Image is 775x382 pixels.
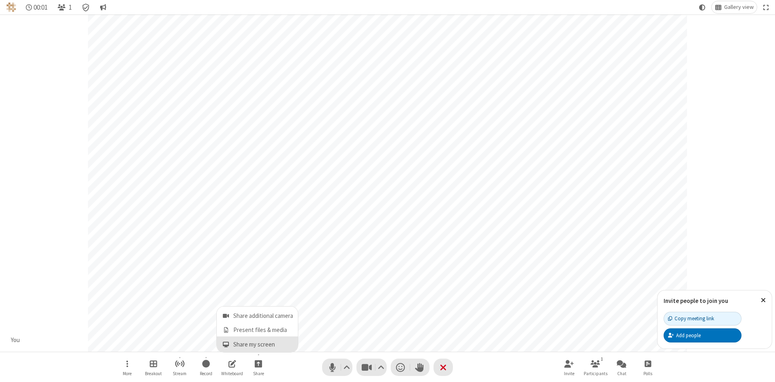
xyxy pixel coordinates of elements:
span: More [123,371,132,376]
span: Polls [643,371,652,376]
span: Chat [617,371,626,376]
button: Change layout [712,1,757,13]
button: Manage Breakout Rooms [141,356,165,379]
span: Participants [584,371,607,376]
button: Open menu [115,356,139,379]
img: QA Selenium DO NOT DELETE OR CHANGE [6,2,16,12]
button: Stop video (Alt+V) [356,359,387,376]
button: Open participant list [583,356,607,379]
span: Gallery view [724,4,754,10]
button: Conversation [96,1,109,13]
button: Open shared whiteboard [220,356,244,379]
button: End or leave meeting [434,359,453,376]
button: Using system theme [696,1,709,13]
button: Raise hand [410,359,429,376]
label: Invite people to join you [664,297,728,305]
button: Open chat [610,356,634,379]
span: Whiteboard [221,371,243,376]
span: Share [253,371,264,376]
div: Copy meeting link [668,315,714,322]
span: Present files & media [233,327,293,334]
button: Open menu [246,356,270,379]
button: Copy meeting link [664,312,741,326]
button: Mute (Alt+A) [322,359,352,376]
div: Meeting details Encryption enabled [78,1,94,13]
button: Close popover [755,290,772,310]
button: Present files & media [217,322,298,336]
div: Timer [23,1,51,13]
div: You [8,336,23,345]
span: Share my screen [233,341,293,348]
div: 1 [599,355,605,363]
button: Share additional camera [217,307,298,322]
button: Open poll [636,356,660,379]
span: Record [200,371,212,376]
button: Fullscreen [760,1,772,13]
span: Invite [564,371,574,376]
button: Start recording [194,356,218,379]
button: Audio settings [341,359,352,376]
span: Stream [173,371,186,376]
button: Invite participants (Alt+I) [557,356,581,379]
button: Add people [664,328,741,342]
span: Breakout [145,371,162,376]
button: Share my screen [217,336,298,352]
span: 00:01 [34,4,48,11]
button: Send a reaction [391,359,410,376]
button: Video setting [376,359,387,376]
button: Open participant list [54,1,75,13]
span: 1 [69,4,72,11]
span: Share additional camera [233,313,293,319]
button: Start streaming [168,356,192,379]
